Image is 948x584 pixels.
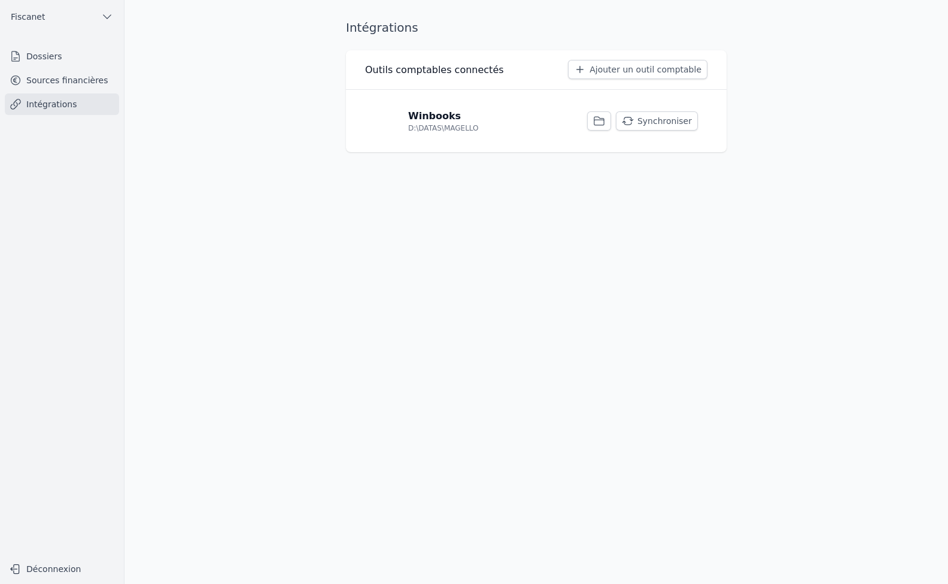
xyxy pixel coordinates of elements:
[5,7,119,26] button: Fiscanet
[11,11,45,23] span: Fiscanet
[408,123,479,133] p: D:\DATAS\MAGELLO
[616,111,698,131] button: Synchroniser
[365,99,707,143] a: Winbooks D:\DATAS\MAGELLO Synchroniser
[5,69,119,91] a: Sources financières
[346,19,418,36] h1: Intégrations
[5,559,119,579] button: Déconnexion
[408,109,461,123] p: Winbooks
[5,46,119,67] a: Dossiers
[568,60,707,79] button: Ajouter un outil comptable
[5,93,119,115] a: Intégrations
[365,63,504,77] h3: Outils comptables connectés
